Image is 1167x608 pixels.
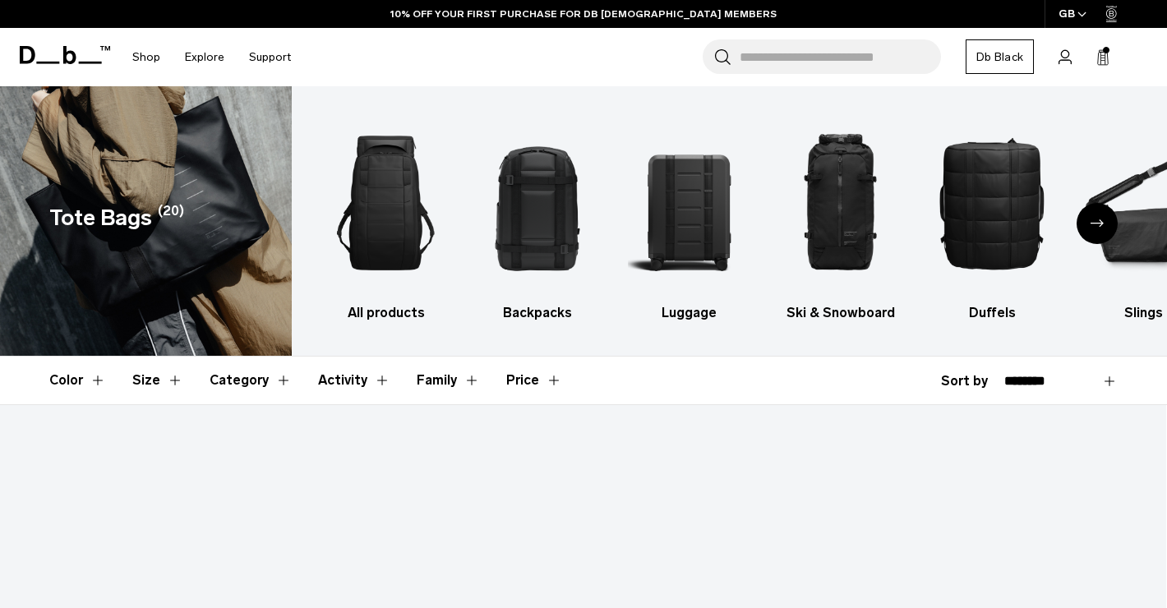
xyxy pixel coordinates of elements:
[210,357,292,404] button: Toggle Filter
[628,111,750,295] img: Db
[628,111,750,323] a: Db Luggage
[779,111,902,295] img: Db
[930,111,1053,295] img: Db
[476,111,598,323] li: 2 / 10
[779,111,902,323] li: 4 / 10
[966,39,1034,74] a: Db Black
[185,28,224,86] a: Explore
[476,111,598,295] img: Db
[132,28,160,86] a: Shop
[325,111,447,295] img: Db
[476,303,598,323] h3: Backpacks
[49,357,106,404] button: Toggle Filter
[325,303,447,323] h3: All products
[390,7,777,21] a: 10% OFF YOUR FIRST PURCHASE FOR DB [DEMOGRAPHIC_DATA] MEMBERS
[249,28,291,86] a: Support
[132,357,183,404] button: Toggle Filter
[120,28,303,86] nav: Main Navigation
[325,111,447,323] a: Db All products
[779,111,902,323] a: Db Ski & Snowboard
[49,201,152,235] h1: Tote Bags
[318,357,390,404] button: Toggle Filter
[506,357,562,404] button: Toggle Price
[930,111,1053,323] li: 5 / 10
[930,303,1053,323] h3: Duffels
[1077,203,1118,244] div: Next slide
[628,111,750,323] li: 3 / 10
[779,303,902,323] h3: Ski & Snowboard
[417,357,480,404] button: Toggle Filter
[476,111,598,323] a: Db Backpacks
[158,201,184,235] span: (20)
[930,111,1053,323] a: Db Duffels
[628,303,750,323] h3: Luggage
[325,111,447,323] li: 1 / 10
